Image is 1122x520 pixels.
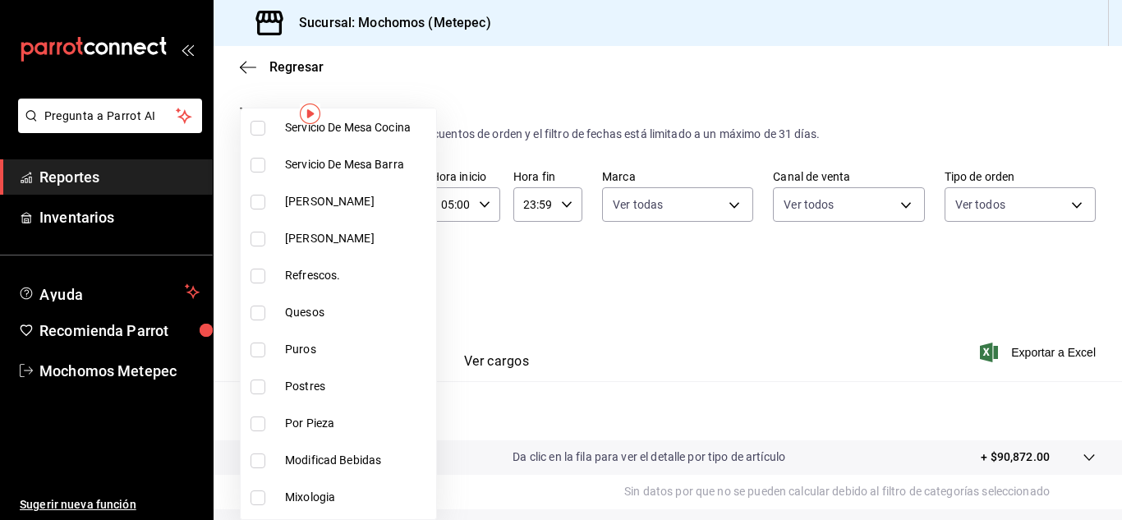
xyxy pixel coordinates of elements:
span: Mixologia [285,489,430,506]
span: Por Pieza [285,415,430,432]
span: Puros [285,341,430,358]
span: [PERSON_NAME] [285,230,430,247]
span: Refrescos. [285,267,430,284]
span: [PERSON_NAME] [285,193,430,210]
span: Quesos [285,304,430,321]
span: Servicio De Mesa Cocina [285,119,430,136]
span: Modificad Bebidas [285,452,430,469]
img: Tooltip marker [300,104,320,124]
span: Postres [285,378,430,395]
span: Servicio De Mesa Barra [285,156,430,173]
